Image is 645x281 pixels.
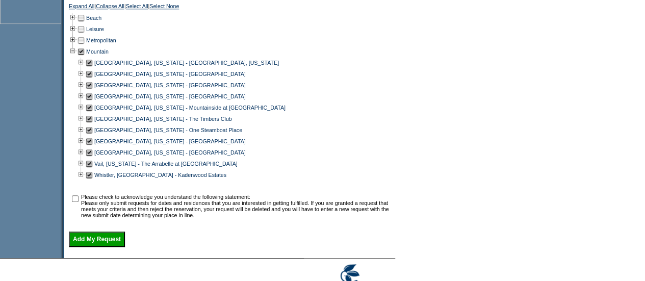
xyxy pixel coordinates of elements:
a: [GEOGRAPHIC_DATA], [US_STATE] - Mountainside at [GEOGRAPHIC_DATA] [94,105,286,111]
a: [GEOGRAPHIC_DATA], [US_STATE] - [GEOGRAPHIC_DATA] [94,138,246,144]
a: [GEOGRAPHIC_DATA], [US_STATE] - [GEOGRAPHIC_DATA] [94,149,246,156]
a: Select All [126,3,148,12]
a: [GEOGRAPHIC_DATA], [US_STATE] - [GEOGRAPHIC_DATA] [94,82,246,88]
a: Leisure [86,26,104,32]
a: Mountain [86,48,109,55]
a: [GEOGRAPHIC_DATA], [US_STATE] - One Steamboat Place [94,127,242,133]
a: Select None [149,3,179,12]
a: Vail, [US_STATE] - The Arrabelle at [GEOGRAPHIC_DATA] [94,161,238,167]
a: Collapse All [96,3,124,12]
a: [GEOGRAPHIC_DATA], [US_STATE] - The Timbers Club [94,116,232,122]
a: [GEOGRAPHIC_DATA], [US_STATE] - [GEOGRAPHIC_DATA] [94,71,246,77]
a: [GEOGRAPHIC_DATA], [US_STATE] - [GEOGRAPHIC_DATA], [US_STATE] [94,60,279,66]
a: Metropolitan [86,37,116,43]
td: Please check to acknowledge you understand the following statement: Please only submit requests f... [81,194,392,218]
input: Add My Request [69,232,125,247]
a: Expand All [69,3,94,12]
a: [GEOGRAPHIC_DATA], [US_STATE] - [GEOGRAPHIC_DATA] [94,93,246,99]
a: Beach [86,15,101,21]
div: | | | [69,3,393,12]
a: Whistler, [GEOGRAPHIC_DATA] - Kadenwood Estates [94,172,226,178]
